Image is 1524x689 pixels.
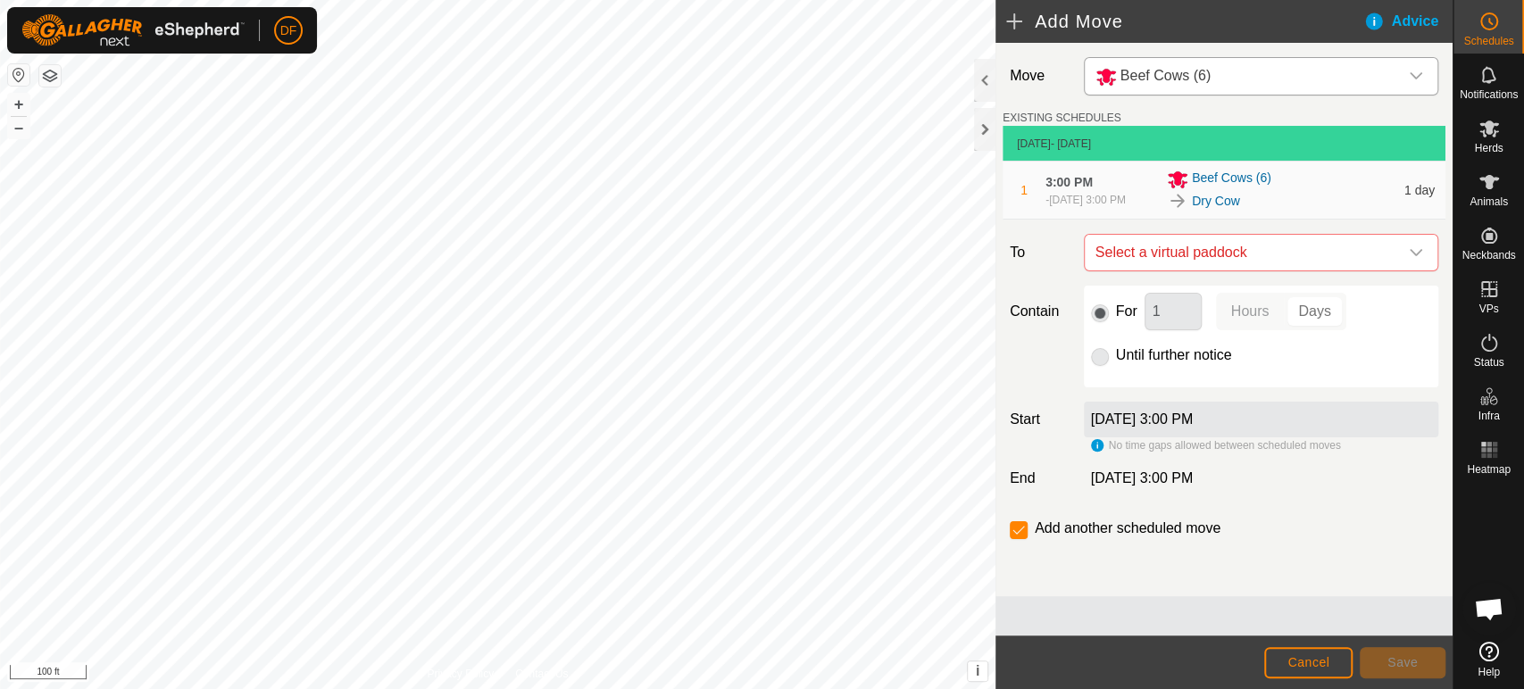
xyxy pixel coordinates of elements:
[1462,250,1515,261] span: Neckbands
[968,661,987,681] button: i
[280,21,297,40] span: DF
[1003,57,1077,95] label: Move
[1091,411,1193,427] label: [DATE] 3:00 PM
[1088,235,1398,270] span: Select a virtual paddock
[1003,301,1077,322] label: Contain
[1045,175,1093,189] span: 3:00 PM
[1192,192,1240,211] a: Dry Cow
[1035,521,1220,535] label: Add another scheduled move
[1051,137,1091,150] span: - [DATE]
[1116,304,1137,319] label: For
[1478,411,1499,421] span: Infra
[1473,357,1503,368] span: Status
[1470,196,1508,207] span: Animals
[1478,667,1500,677] span: Help
[1003,468,1077,489] label: End
[1387,655,1418,669] span: Save
[1109,439,1341,452] span: No time gaps allowed between scheduled moves
[21,14,245,46] img: Gallagher Logo
[1398,235,1434,270] div: dropdown trigger
[1020,183,1028,197] span: 1
[8,94,29,115] button: +
[1264,647,1353,678] button: Cancel
[1398,58,1434,95] div: dropdown trigger
[1404,183,1435,197] span: 1 day
[1003,110,1121,126] label: EXISTING SCHEDULES
[1045,192,1126,208] div: -
[1017,137,1051,150] span: [DATE]
[1462,582,1516,635] div: Open chat
[1006,11,1363,32] h2: Add Move
[1091,470,1193,486] span: [DATE] 3:00 PM
[1003,234,1077,271] label: To
[1167,190,1188,212] img: To
[1463,36,1513,46] span: Schedules
[427,666,494,682] a: Privacy Policy
[1474,143,1503,154] span: Herds
[515,666,568,682] a: Contact Us
[1363,11,1453,32] div: Advice
[1467,464,1511,475] span: Heatmap
[1360,647,1445,678] button: Save
[1460,89,1518,100] span: Notifications
[1453,635,1524,685] a: Help
[1192,169,1271,190] span: Beef Cows (6)
[1049,194,1126,206] span: [DATE] 3:00 PM
[1120,68,1211,83] span: Beef Cows (6)
[8,64,29,86] button: Reset Map
[1116,348,1232,362] label: Until further notice
[1088,58,1398,95] span: Beef Cows
[1287,655,1329,669] span: Cancel
[1478,303,1498,314] span: VPs
[976,663,979,678] span: i
[1003,409,1077,430] label: Start
[39,65,61,87] button: Map Layers
[8,117,29,138] button: –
